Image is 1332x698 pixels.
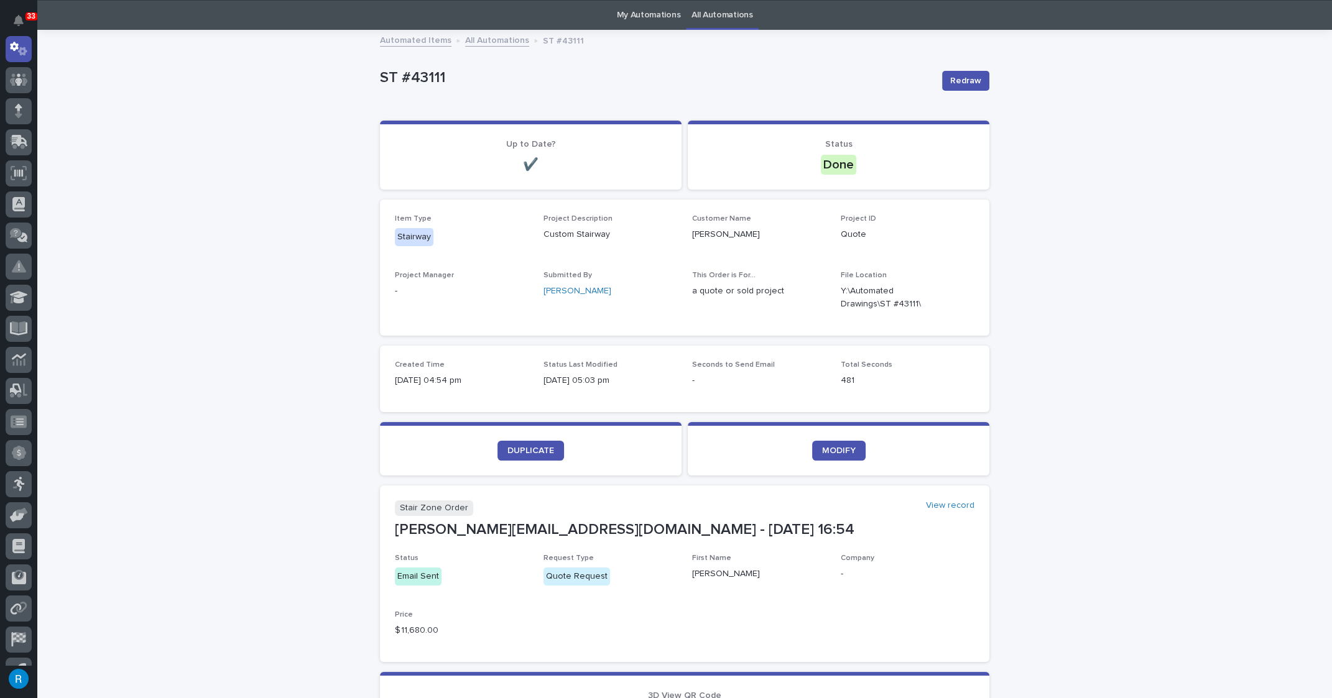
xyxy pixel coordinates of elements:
p: $ 11,680.00 [395,624,529,637]
a: My Automations [616,1,680,30]
span: File Location [841,272,887,279]
span: DUPLICATE [507,446,554,455]
span: Project Manager [395,272,454,279]
p: [PERSON_NAME] [692,567,826,581]
p: [PERSON_NAME] [692,228,826,241]
span: Total Seconds [841,361,892,369]
span: Project ID [841,215,876,223]
span: Request Type [543,554,594,562]
p: - [692,374,826,387]
span: Seconds to Send Email [692,361,775,369]
p: - [395,285,529,298]
span: Status [395,554,419,562]
p: Quote [841,228,974,241]
span: Up to Date? [506,140,556,149]
span: Status Last Modified [543,361,617,369]
div: Stairway [395,228,433,246]
a: MODIFY [812,441,866,461]
span: Status [825,140,853,149]
: Y:\Automated Drawings\ST #43111\ [841,285,945,311]
p: ST #43111 [380,69,932,87]
p: 481 [841,374,974,387]
p: [DATE] 04:54 pm [395,374,529,387]
a: Automated Items [380,32,451,47]
span: MODIFY [822,446,856,455]
div: Email Sent [395,567,442,585]
span: Item Type [395,215,432,223]
p: Stair Zone Order [395,500,473,516]
p: Custom Stairway [543,228,677,241]
span: Price [395,611,413,618]
span: Customer Name [692,215,751,223]
div: Notifications33 [16,15,32,35]
div: Quote Request [543,567,610,585]
span: Project Description [543,215,613,223]
a: All Automations [691,1,752,30]
button: Notifications [6,7,32,34]
button: Redraw [942,71,989,91]
a: DUPLICATE [497,441,564,461]
span: Company [841,554,874,562]
p: 33 [27,12,35,21]
a: All Automations [465,32,529,47]
p: a quote or sold project [692,285,826,298]
p: ST #43111 [543,33,584,47]
a: View record [926,500,974,511]
p: [DATE] 05:03 pm [543,374,677,387]
p: - [841,567,974,581]
span: Created Time [395,361,445,369]
span: First Name [692,554,731,562]
span: Redraw [950,75,981,87]
a: [PERSON_NAME] [543,285,611,298]
div: Done [821,155,856,175]
button: users-avatar [6,666,32,692]
span: Submitted By [543,272,592,279]
p: [PERSON_NAME][EMAIL_ADDRESS][DOMAIN_NAME] - [DATE] 16:54 [395,521,974,539]
p: ✔️ [395,157,667,172]
span: This Order is For... [692,272,756,279]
